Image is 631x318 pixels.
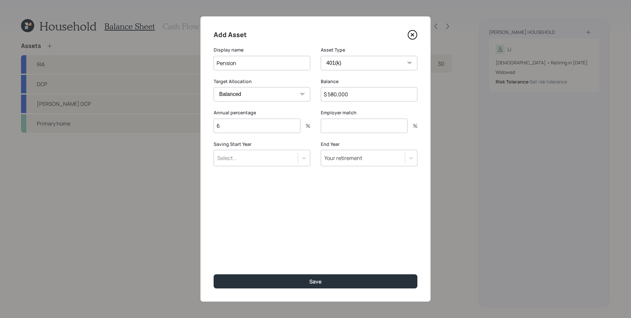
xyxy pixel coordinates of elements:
[300,123,310,128] div: %
[214,141,310,148] label: Saving Start Year
[324,154,362,162] div: Your retirement
[214,30,247,40] h4: Add Asset
[214,274,417,288] button: Save
[321,141,417,148] label: End Year
[408,123,417,128] div: %
[214,109,310,116] label: Annual percentage
[214,78,310,85] label: Target Allocation
[214,47,310,53] label: Display name
[309,278,322,285] div: Save
[321,47,417,53] label: Asset Type
[321,109,417,116] label: Employer match
[321,78,417,85] label: Balance
[217,154,237,162] div: Select...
